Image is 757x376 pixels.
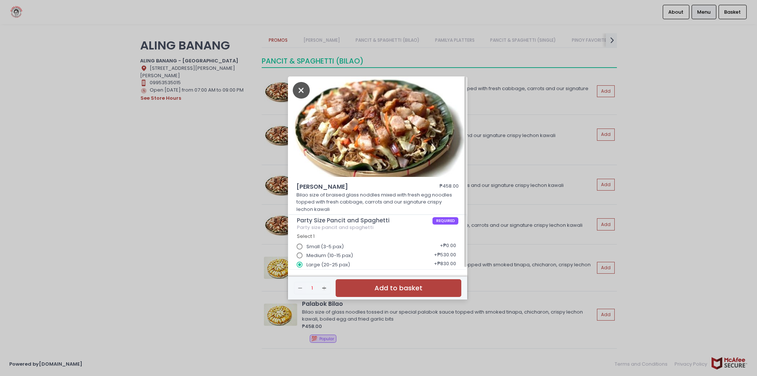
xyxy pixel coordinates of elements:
[439,182,459,191] div: ₱458.00
[293,86,310,93] button: Close
[297,217,432,224] span: Party Size Pancit and Spaghetti
[297,233,315,239] span: Select 1
[288,76,467,177] img: Miki Bihon Bilao
[306,243,344,250] span: Small (3-5 pax)
[297,225,459,230] div: Party size pancit and spaghetti
[296,191,459,213] p: Bilao size of braised glass noddles mixed with fresh egg noodles topped with fresh cabbage, carro...
[437,240,458,254] div: + ₱0.00
[306,252,353,259] span: Medium (10-15 pax)
[336,279,461,297] button: Add to basket
[296,182,418,191] span: [PERSON_NAME]
[432,217,459,225] span: REQUIRED
[431,249,458,263] div: + ₱530.00
[306,261,350,269] span: Large (20-25 pax)
[431,258,458,272] div: + ₱830.00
